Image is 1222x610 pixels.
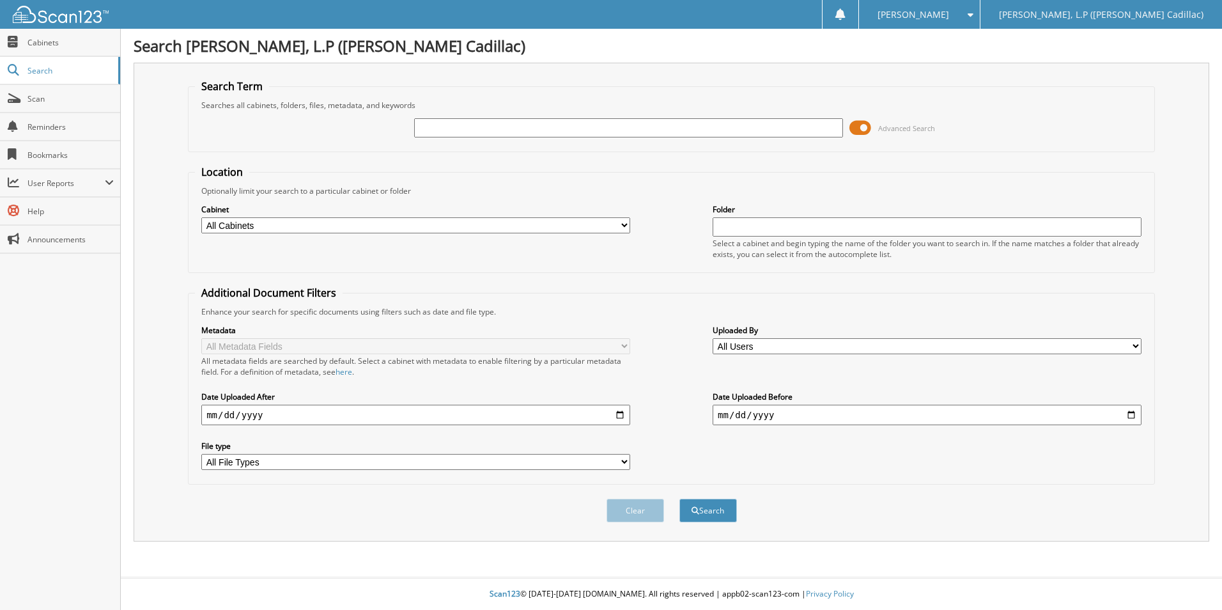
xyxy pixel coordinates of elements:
button: Search [679,499,737,522]
div: © [DATE]-[DATE] [DOMAIN_NAME]. All rights reserved | appb02-scan123-com | [121,579,1222,610]
div: All metadata fields are searched by default. Select a cabinet with metadata to enable filtering b... [201,356,630,377]
div: Searches all cabinets, folders, files, metadata, and keywords [195,100,1148,111]
span: [PERSON_NAME] [878,11,949,19]
span: Cabinets [27,37,114,48]
label: File type [201,441,630,451]
label: Date Uploaded After [201,391,630,402]
button: Clear [607,499,664,522]
span: [PERSON_NAME], L.P ([PERSON_NAME] Cadillac) [999,11,1203,19]
span: User Reports [27,178,105,189]
label: Uploaded By [713,325,1141,336]
span: Reminders [27,121,114,132]
span: Scan123 [490,588,520,599]
label: Date Uploaded Before [713,391,1141,402]
a: Privacy Policy [806,588,854,599]
img: scan123-logo-white.svg [13,6,109,23]
label: Folder [713,204,1141,215]
div: Enhance your search for specific documents using filters such as date and file type. [195,306,1148,317]
div: Optionally limit your search to a particular cabinet or folder [195,185,1148,196]
legend: Location [195,165,249,179]
legend: Additional Document Filters [195,286,343,300]
label: Cabinet [201,204,630,215]
input: end [713,405,1141,425]
span: Help [27,206,114,217]
span: Announcements [27,234,114,245]
legend: Search Term [195,79,269,93]
span: Advanced Search [878,123,935,133]
h1: Search [PERSON_NAME], L.P ([PERSON_NAME] Cadillac) [134,35,1209,56]
div: Select a cabinet and begin typing the name of the folder you want to search in. If the name match... [713,238,1141,260]
a: here [336,366,352,377]
label: Metadata [201,325,630,336]
span: Bookmarks [27,150,114,160]
span: Scan [27,93,114,104]
span: Search [27,65,112,76]
input: start [201,405,630,425]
